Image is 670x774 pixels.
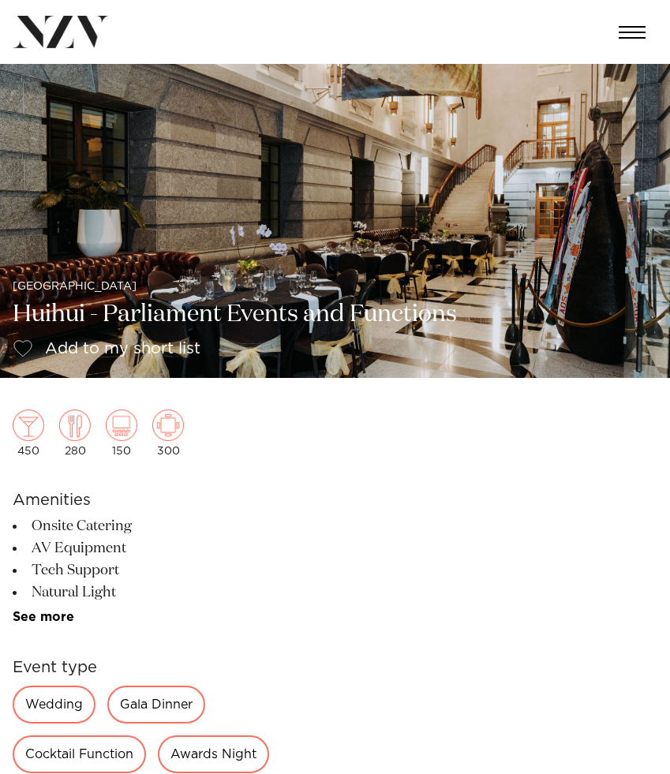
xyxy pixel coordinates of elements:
div: 150 [106,409,137,457]
div: Cocktail Function [13,735,146,773]
li: Natural Light [13,581,270,604]
img: cocktail.png [13,409,44,441]
div: Wedding [13,686,95,724]
div: Gala Dinner [107,686,205,724]
img: meeting.png [152,409,184,441]
img: theatre.png [106,409,137,441]
li: AV Equipment [13,537,270,559]
img: nzv-logo.png [13,16,109,48]
h6: Event type [13,656,270,679]
h6: Amenities [13,488,270,512]
img: dining.png [59,409,91,441]
div: 300 [152,409,184,457]
div: 280 [59,409,91,457]
li: Tech Support [13,559,270,581]
li: Onsite Catering [13,515,270,537]
div: 450 [13,409,44,457]
div: Awards Night [158,735,269,773]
